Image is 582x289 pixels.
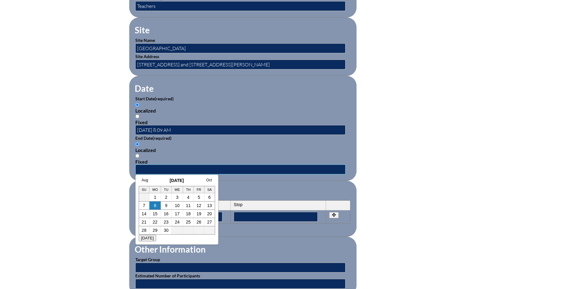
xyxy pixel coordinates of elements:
[135,273,200,278] label: Estimated Number of Participants
[153,228,158,233] a: 29
[183,186,194,193] th: Th
[196,203,201,208] a: 12
[149,186,161,193] th: Mo
[139,235,156,241] button: [DATE]
[135,142,139,146] input: Localized
[134,244,206,254] legend: Other Information
[135,135,171,141] label: End Date
[186,203,191,208] a: 11
[135,147,350,153] div: Localized
[134,83,154,94] legend: Date
[175,220,180,224] a: 24
[155,96,174,101] span: (required)
[206,178,212,182] a: Oct
[135,96,174,101] label: Start Date
[135,159,350,165] div: Fixed
[196,220,201,224] a: 26
[142,228,147,233] a: 28
[231,201,326,210] th: Stop
[152,135,171,141] span: (required)
[135,103,139,107] input: Localized
[135,154,139,158] input: Fixed
[134,25,150,35] legend: Site
[208,195,211,200] a: 6
[143,203,145,208] a: 7
[207,220,212,224] a: 27
[135,108,350,113] div: Localized
[198,195,200,200] a: 5
[175,203,180,208] a: 10
[135,114,139,118] input: Fixed
[135,119,350,125] div: Fixed
[204,186,215,193] th: Sa
[165,203,167,208] a: 9
[135,54,159,59] label: Site Address
[196,211,201,216] a: 19
[207,211,212,216] a: 20
[134,188,165,198] legend: Periods
[186,220,191,224] a: 25
[139,178,215,183] h3: [DATE]
[207,203,212,208] a: 13
[154,203,156,208] a: 8
[165,195,167,200] a: 2
[176,195,178,200] a: 3
[172,186,183,193] th: We
[164,228,169,233] a: 30
[194,186,204,193] th: Fr
[187,195,189,200] a: 4
[142,220,147,224] a: 21
[164,220,169,224] a: 23
[161,186,172,193] th: Tu
[142,178,148,182] a: Aug
[135,38,155,43] label: Site Name
[135,257,160,262] label: Target Group
[175,211,180,216] a: 17
[153,220,158,224] a: 22
[142,211,147,216] a: 14
[153,211,158,216] a: 15
[139,186,150,193] th: Su
[186,211,191,216] a: 18
[164,211,169,216] a: 16
[154,195,156,200] a: 1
